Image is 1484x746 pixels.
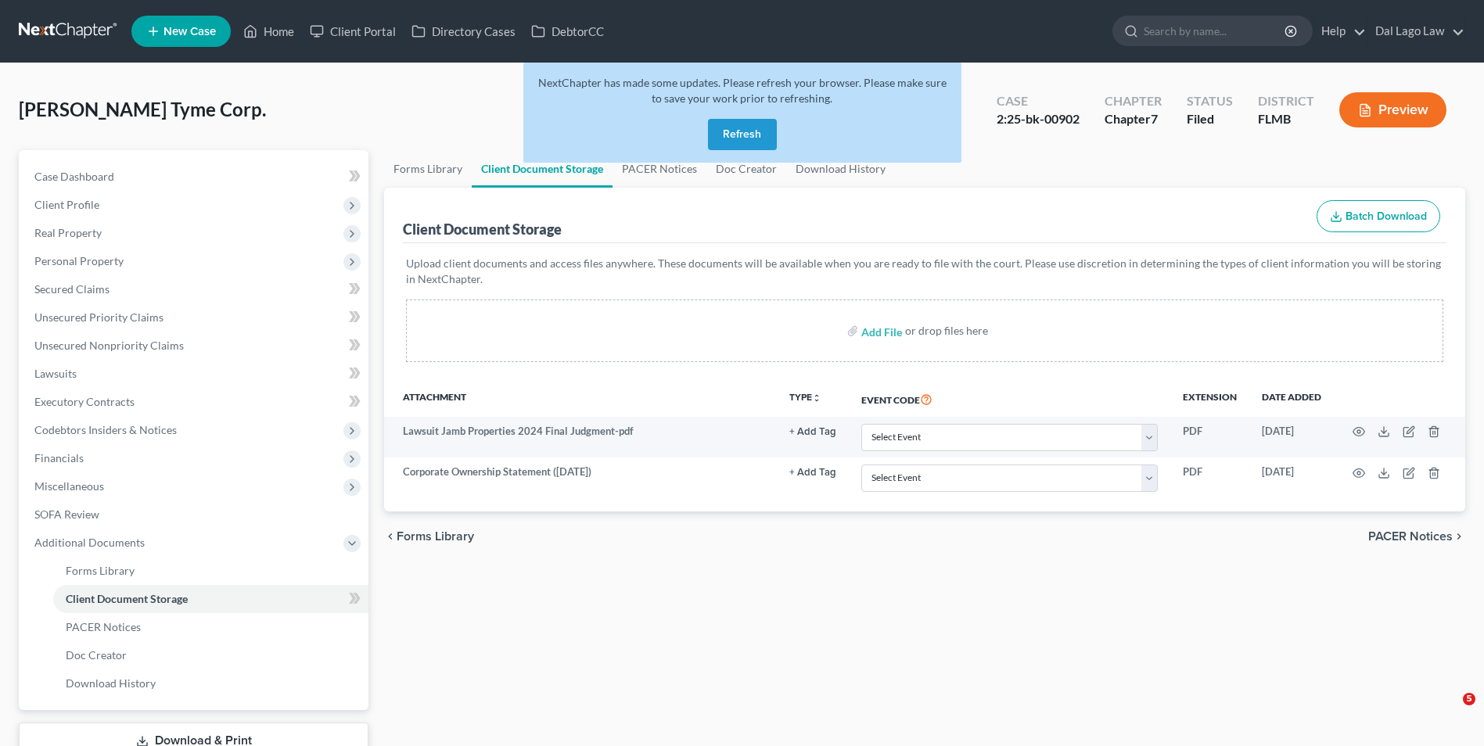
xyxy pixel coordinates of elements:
[34,310,163,324] span: Unsecured Priority Claims
[406,256,1443,287] p: Upload client documents and access files anywhere. These documents will be available when you are...
[1367,17,1464,45] a: Dal Lago Law
[302,17,404,45] a: Client Portal
[1187,92,1233,110] div: Status
[384,150,472,188] a: Forms Library
[19,98,266,120] span: [PERSON_NAME] Tyme Corp.
[1105,110,1162,128] div: Chapter
[997,92,1080,110] div: Case
[66,620,141,633] span: PACER Notices
[812,393,821,403] i: unfold_more
[22,163,368,191] a: Case Dashboard
[53,669,368,698] a: Download History
[22,500,368,529] a: SOFA Review
[1453,530,1465,543] i: chevron_right
[1339,92,1446,127] button: Preview
[34,423,177,436] span: Codebtors Insiders & Notices
[34,170,114,183] span: Case Dashboard
[53,641,368,669] a: Doc Creator
[849,381,1170,417] th: Event Code
[708,119,777,150] button: Refresh
[34,254,124,267] span: Personal Property
[1346,210,1427,223] span: Batch Download
[1258,110,1314,128] div: FLMB
[1368,530,1453,543] span: PACER Notices
[397,530,474,543] span: Forms Library
[53,557,368,585] a: Forms Library
[66,676,156,690] span: Download History
[34,367,77,380] span: Lawsuits
[22,360,368,388] a: Lawsuits
[66,592,188,605] span: Client Document Storage
[34,339,184,352] span: Unsecured Nonpriority Claims
[66,648,127,662] span: Doc Creator
[1144,16,1287,45] input: Search by name...
[22,332,368,360] a: Unsecured Nonpriority Claims
[789,393,821,403] button: TYPEunfold_more
[905,323,988,339] div: or drop files here
[1105,92,1162,110] div: Chapter
[384,417,776,457] td: Lawsuit Jamb Properties 2024 Final Judgment-pdf
[789,427,836,437] button: + Add Tag
[1170,417,1249,457] td: PDF
[34,395,135,408] span: Executory Contracts
[34,479,104,493] span: Miscellaneous
[1463,693,1475,705] span: 5
[472,150,613,188] a: Client Document Storage
[1317,200,1440,233] button: Batch Download
[384,457,776,498] td: Corporate Ownership Statement ([DATE])
[1249,381,1334,417] th: Date added
[1313,17,1366,45] a: Help
[1249,457,1334,498] td: [DATE]
[523,17,612,45] a: DebtorCC
[34,226,102,239] span: Real Property
[538,76,947,105] span: NextChapter has made some updates. Please refresh your browser. Please make sure to save your wor...
[22,275,368,303] a: Secured Claims
[997,110,1080,128] div: 2:25-bk-00902
[163,26,216,38] span: New Case
[1431,693,1468,730] iframe: Intercom live chat
[1187,110,1233,128] div: Filed
[53,613,368,641] a: PACER Notices
[1258,92,1314,110] div: District
[789,468,836,478] button: + Add Tag
[1170,381,1249,417] th: Extension
[53,585,368,613] a: Client Document Storage
[1151,111,1158,126] span: 7
[1368,530,1465,543] button: PACER Notices chevron_right
[34,536,145,549] span: Additional Documents
[22,388,368,416] a: Executory Contracts
[34,198,99,211] span: Client Profile
[1249,417,1334,457] td: [DATE]
[66,564,135,577] span: Forms Library
[235,17,302,45] a: Home
[34,451,84,464] span: Financials
[22,303,368,332] a: Unsecured Priority Claims
[403,220,562,239] div: Client Document Storage
[384,381,776,417] th: Attachment
[34,282,110,296] span: Secured Claims
[789,464,836,479] a: + Add Tag
[34,507,99,521] span: SOFA Review
[1170,457,1249,498] td: PDF
[384,530,474,543] button: chevron_left Forms Library
[404,17,523,45] a: Directory Cases
[384,530,397,543] i: chevron_left
[789,424,836,439] a: + Add Tag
